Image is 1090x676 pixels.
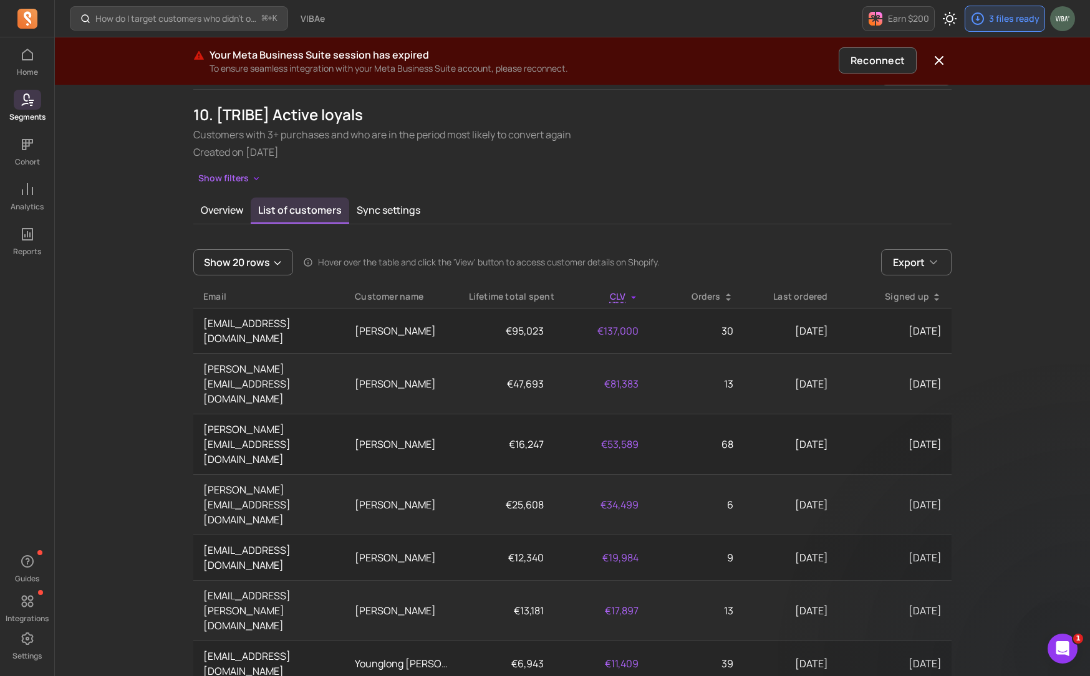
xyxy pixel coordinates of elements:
[293,7,332,30] button: VIBAe
[848,497,942,512] p: [DATE]
[937,6,962,31] button: Toggle dark mode
[193,535,345,580] td: [EMAIL_ADDRESS][DOMAIN_NAME]
[888,12,929,25] p: Earn $200
[193,414,345,474] td: [PERSON_NAME][EMAIL_ADDRESS][DOMAIN_NAME]
[210,62,834,75] p: To ensure seamless integration with your Meta Business Suite account, please reconnect.
[848,323,942,338] p: [DATE]
[251,198,349,224] button: List of customers
[210,47,834,62] p: Your Meta Business Suite session has expired
[459,414,554,474] td: €16,247
[848,376,942,391] p: [DATE]
[193,127,952,142] p: Customers with 3+ purchases and who are in the period most likely to convert again
[355,603,448,618] p: [PERSON_NAME]
[848,550,942,565] p: [DATE]
[203,290,335,303] div: Email
[554,474,649,535] td: €34,499
[649,535,743,580] td: 9
[848,290,942,303] div: Signed up
[15,574,39,584] p: Guides
[193,145,952,159] p: Created on [DATE]
[610,290,626,302] span: CLV
[848,437,942,452] p: [DATE]
[193,308,345,353] td: [EMAIL_ADDRESS][DOMAIN_NAME]
[848,656,942,671] p: [DATE]
[649,414,743,474] td: 68
[70,6,288,31] button: How do I target customers who didn’t open or click a campaign?⌘+K
[965,6,1045,32] button: 3 files ready
[95,12,257,25] p: How do I target customers who didn’t open or click a campaign?
[459,580,554,640] td: €13,181
[753,497,828,512] p: [DATE]
[272,14,277,24] kbd: K
[753,656,828,671] p: [DATE]
[649,353,743,414] td: 13
[17,67,38,77] p: Home
[15,157,40,167] p: Cohort
[355,376,448,391] p: [PERSON_NAME]
[12,651,42,661] p: Settings
[349,198,428,222] button: Sync settings
[301,12,325,25] span: VIBAe
[554,308,649,353] td: €137,000
[753,323,828,338] p: [DATE]
[1050,6,1075,31] img: avatar
[862,6,935,31] button: Earn $200
[753,603,828,618] p: [DATE]
[193,169,266,188] button: Show filters
[1048,634,1078,664] iframe: Intercom live chat
[839,47,917,74] button: Reconnect
[11,202,44,212] p: Analytics
[1073,634,1083,644] span: 1
[193,249,293,275] button: Show 20 rows
[848,603,942,618] p: [DATE]
[13,247,41,257] p: Reports
[355,323,448,338] p: [PERSON_NAME]
[459,353,554,414] td: €47,693
[318,256,660,269] p: Hover over the table and click the 'View' button to access customer details on Shopify.
[355,290,448,303] p: Customer name
[193,353,345,414] td: [PERSON_NAME][EMAIL_ADDRESS][DOMAIN_NAME]
[554,535,649,580] td: €19,984
[193,474,345,535] td: [PERSON_NAME][EMAIL_ADDRESS][DOMAIN_NAME]
[893,255,925,270] span: Export
[649,308,743,353] td: 30
[554,414,649,474] td: €53,589
[554,580,649,640] td: €17,897
[193,105,952,125] h1: 10. [TRIBE] Active loyals
[9,112,46,122] p: Segments
[6,614,49,624] p: Integrations
[649,474,743,535] td: 6
[355,437,448,452] p: [PERSON_NAME]
[193,580,345,640] td: [EMAIL_ADDRESS][PERSON_NAME][DOMAIN_NAME]
[649,580,743,640] td: 13
[355,497,448,512] p: [PERSON_NAME]
[459,474,554,535] td: €25,608
[355,656,448,671] p: Younglong [PERSON_NAME]
[355,550,448,565] p: [PERSON_NAME]
[753,437,828,452] p: [DATE]
[262,12,277,25] span: +
[881,249,952,275] button: Export
[753,290,828,303] div: Last ordered
[193,198,251,222] button: Overview
[459,308,554,353] td: €95,023
[989,12,1039,25] p: 3 files ready
[459,535,554,580] td: €12,340
[554,353,649,414] td: €81,383
[753,550,828,565] p: [DATE]
[14,549,41,586] button: Guides
[469,290,544,303] div: Lifetime total spent
[753,376,828,391] p: [DATE]
[261,11,268,27] kbd: ⌘
[658,290,733,303] div: Orders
